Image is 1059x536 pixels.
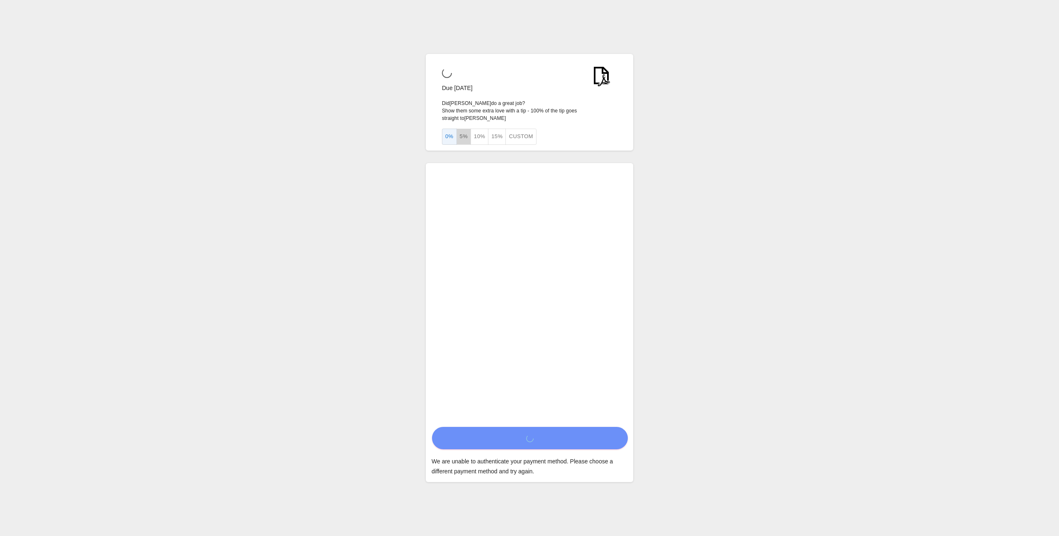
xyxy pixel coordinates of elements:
iframe: Secure payment input frame [430,167,629,421]
button: 10% [471,129,488,145]
button: 0% [442,129,457,145]
p: Did [PERSON_NAME] do a great job? Show them some extra love with a tip - 100% of the tip goes str... [442,100,617,122]
button: 5% [456,129,471,145]
div: We are unable to authenticate your payment method. Please choose a different payment method and t... [432,456,627,476]
span: Due [DATE] [442,85,473,91]
img: KWtEnYElUAjQEnRfPUW9W5ea6t5aBiGYRiGYRiGYRg1o9H4B2ScLFicwGxqAAAAAElFTkSuQmCC [586,60,617,91]
button: 15% [488,129,506,145]
button: Custom [505,129,536,145]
